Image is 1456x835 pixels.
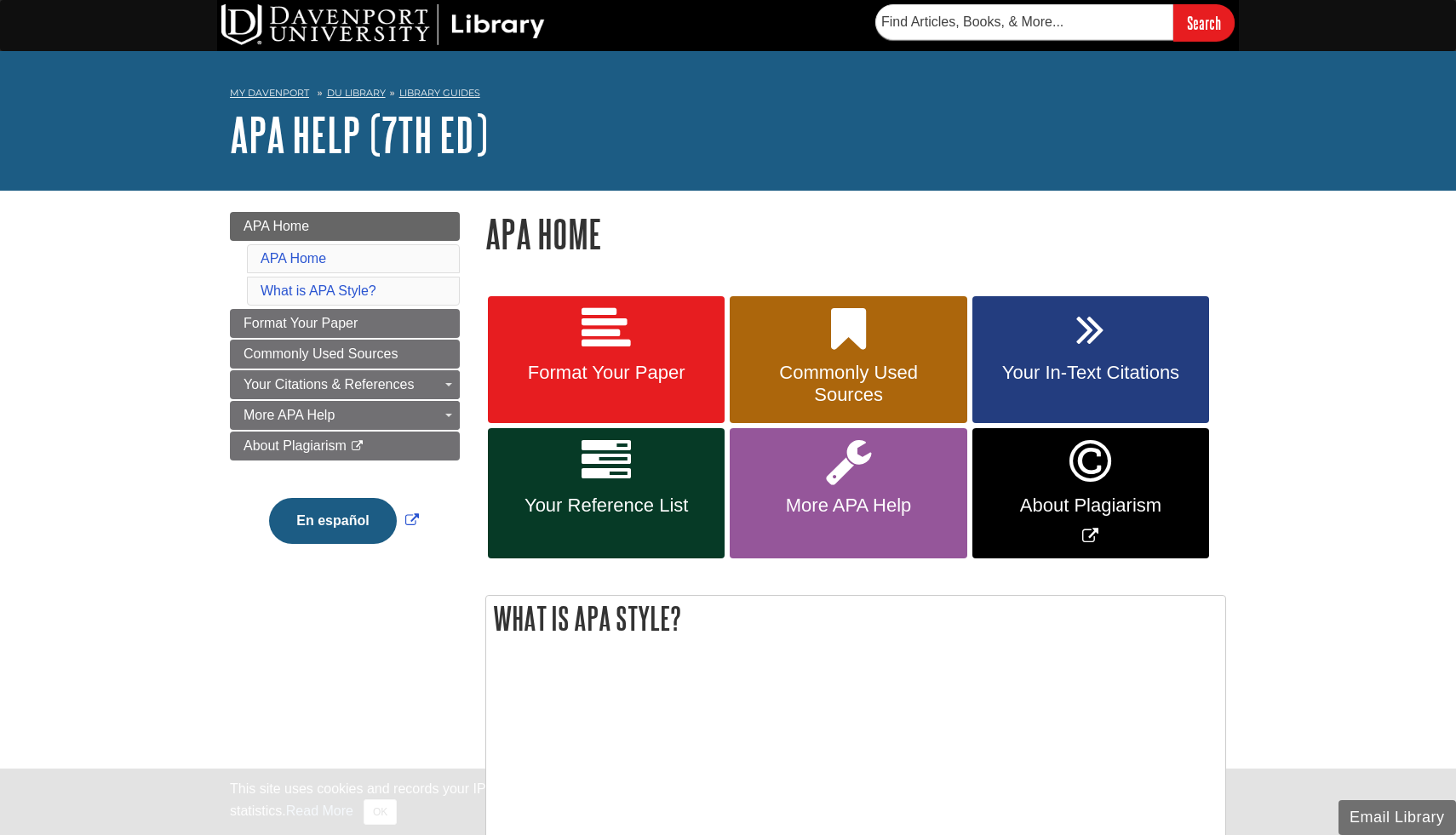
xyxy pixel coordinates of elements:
[972,296,1209,424] a: Your In-Text Citations
[244,219,309,233] span: APA Home
[244,438,347,453] span: About Plagiarism
[230,212,460,241] a: APA Home
[1173,4,1235,41] input: Search
[261,283,376,298] a: What is APA Style?
[742,362,954,406] span: Commonly Used Sources
[230,401,460,430] a: More APA Help
[485,212,1226,255] h1: APA Home
[501,362,712,384] span: Format Your Paper
[399,87,480,99] a: Library Guides
[261,251,326,266] a: APA Home
[985,495,1196,517] span: About Plagiarism
[875,4,1173,40] input: Find Articles, Books, & More...
[364,799,397,825] button: Close
[875,4,1235,41] form: Searches DU Library's articles, books, and more
[488,428,725,558] a: Your Reference List
[730,428,966,558] a: More APA Help
[230,370,460,399] a: Your Citations & References
[501,495,712,517] span: Your Reference List
[230,340,460,369] a: Commonly Used Sources
[730,296,966,424] a: Commonly Used Sources
[244,408,335,422] span: More APA Help
[486,596,1225,641] h2: What is APA Style?
[286,804,353,818] a: Read More
[972,428,1209,558] a: Link opens in new window
[244,377,414,392] span: Your Citations & References
[269,498,396,544] button: En español
[221,4,545,45] img: DU Library
[1338,800,1456,835] button: Email Library
[230,432,460,460] a: About Plagiarism
[230,212,460,573] div: Guide Page Menu
[488,296,725,424] a: Format Your Paper
[244,346,398,361] span: Commonly Used Sources
[742,495,954,517] span: More APA Help
[265,513,422,528] a: Link opens in new window
[350,441,364,452] i: This link opens in a new window
[985,362,1196,384] span: Your In-Text Citations
[230,108,488,161] a: APA Help (7th Ed)
[230,86,309,100] a: My Davenport
[230,779,1226,825] div: This site uses cookies and records your IP address for usage statistics. Additionally, we use Goo...
[230,82,1226,109] nav: breadcrumb
[230,309,460,338] a: Format Your Paper
[244,316,358,330] span: Format Your Paper
[327,87,386,99] a: DU Library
